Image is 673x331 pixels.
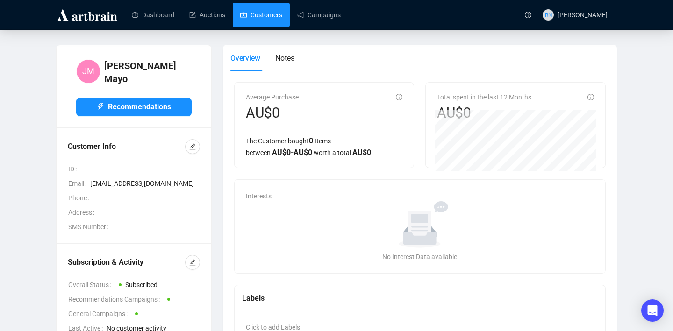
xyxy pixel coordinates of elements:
span: 0 [309,136,313,145]
img: logo [56,7,119,22]
h4: [PERSON_NAME] Mayo [104,59,192,85]
span: RN [544,10,552,19]
span: ID [68,164,80,174]
span: Phone [68,193,93,203]
span: [PERSON_NAME] [558,11,608,19]
span: Total spent in the last 12 Months [437,93,531,101]
span: edit [189,143,196,150]
span: info-circle [396,94,402,100]
span: info-circle [587,94,594,100]
span: Subscribed [125,281,158,289]
div: Open Intercom Messenger [641,299,664,322]
div: Subscription & Activity [68,257,185,268]
span: Address [68,207,98,218]
a: Campaigns [297,3,341,27]
span: General Campaigns [68,309,131,319]
span: [EMAIL_ADDRESS][DOMAIN_NAME] [90,178,200,189]
div: AU$0 [437,104,531,122]
span: Email [68,178,90,189]
button: Recommendations [76,98,192,116]
span: Overview [230,54,260,63]
div: AU$0 [246,104,299,122]
span: Recommendations [108,101,171,113]
a: Customers [240,3,282,27]
span: Average Purchase [246,93,299,101]
div: Labels [242,292,598,304]
span: AU$ 0 - AU$ 0 [272,148,312,157]
a: Dashboard [132,3,174,27]
div: Customer Info [68,141,185,152]
span: Interests [246,192,272,200]
span: Recommendations Campaigns [68,294,164,304]
span: SMS Number [68,222,112,232]
span: Overall Status [68,280,115,290]
span: JM [82,65,94,78]
span: Click to add Labels [246,324,300,331]
span: AU$ 0 [352,148,371,157]
span: edit [189,259,196,266]
span: question-circle [525,12,531,18]
a: Auctions [189,3,225,27]
span: Notes [275,54,294,63]
div: The Customer bought Items between worth a total [246,135,402,158]
span: thunderbolt [97,103,104,110]
div: No Interest Data available [250,252,590,262]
